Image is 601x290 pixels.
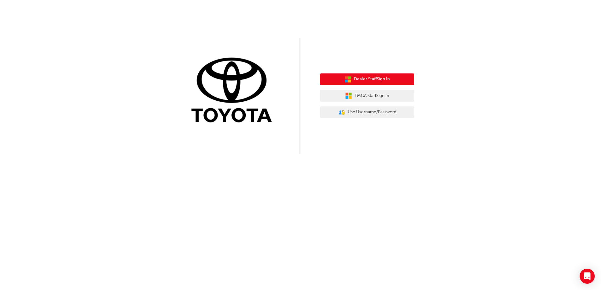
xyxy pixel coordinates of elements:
[320,106,414,118] button: Use Username/Password
[580,269,595,284] div: Open Intercom Messenger
[355,92,389,99] span: TMCA Staff Sign In
[320,73,414,85] button: Dealer StaffSign In
[320,90,414,102] button: TMCA StaffSign In
[187,56,281,126] img: Trak
[348,109,396,116] span: Use Username/Password
[354,76,390,83] span: Dealer Staff Sign In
